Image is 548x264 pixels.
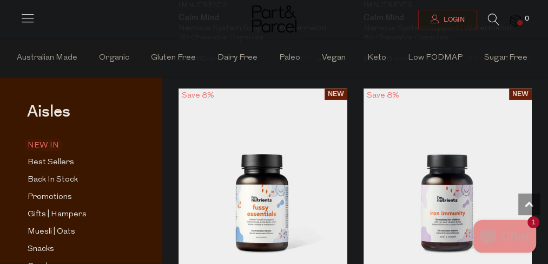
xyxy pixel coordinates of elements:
img: Part&Parcel [252,5,296,33]
div: Save 8% [179,88,217,103]
a: Best Sellers [28,156,126,170]
inbox-online-store-chat: Shopify online store chat [470,220,539,255]
span: NEW IN [25,140,62,151]
span: Vegan [322,40,346,78]
div: Save 8% [364,88,402,103]
span: Login [441,15,465,24]
span: Keto [367,40,386,78]
span: Low FODMAP [408,40,463,78]
a: Gifts | Hampers [28,208,126,222]
span: Best Sellers [28,157,74,170]
span: 0 [522,14,532,24]
span: Sugar Free [484,40,527,78]
a: Muesli | Oats [28,226,126,239]
span: Australian Made [17,40,77,78]
a: Back In Stock [28,173,126,187]
span: Aisles [27,100,70,124]
a: Promotions [28,191,126,204]
a: 0 [510,15,521,26]
span: Promotions [28,191,72,204]
span: Muesli | Oats [28,226,75,239]
span: NEW [325,88,347,100]
span: Organic [99,40,129,78]
span: Gifts | Hampers [28,209,87,222]
a: NEW IN [28,139,126,152]
a: Aisles [27,104,70,131]
a: Login [418,10,477,29]
span: Snacks [28,243,54,256]
span: Back In Stock [28,174,78,187]
a: Snacks [28,243,126,256]
span: Paleo [279,40,300,78]
span: Gluten Free [151,40,196,78]
span: Dairy Free [217,40,258,78]
span: NEW [509,88,532,100]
